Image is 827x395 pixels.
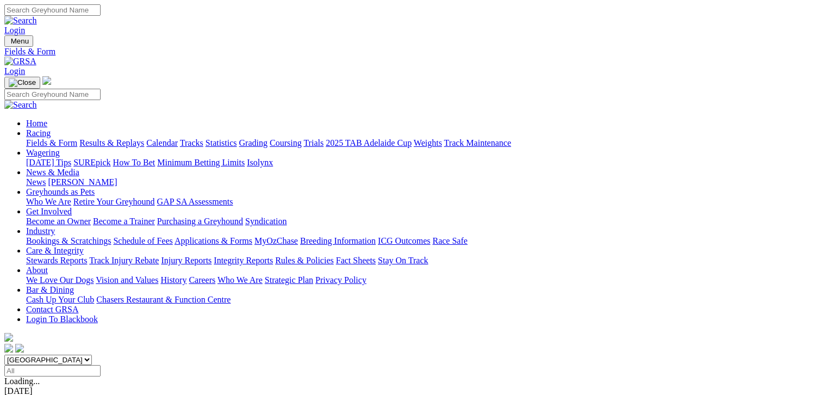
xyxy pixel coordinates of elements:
a: Weights [414,138,442,147]
a: Bookings & Scratchings [26,236,111,245]
a: SUREpick [73,158,110,167]
a: GAP SA Assessments [157,197,233,206]
a: Get Involved [26,207,72,216]
a: Coursing [270,138,302,147]
a: Chasers Restaurant & Function Centre [96,295,231,304]
img: GRSA [4,57,36,66]
a: History [160,275,186,285]
a: 2025 TAB Adelaide Cup [326,138,412,147]
img: logo-grsa-white.png [4,333,13,342]
div: Wagering [26,158,823,168]
div: Greyhounds as Pets [26,197,823,207]
a: Strategic Plan [265,275,313,285]
a: Stay On Track [378,256,428,265]
div: Racing [26,138,823,148]
a: Who We Are [217,275,263,285]
a: Track Maintenance [444,138,511,147]
a: [PERSON_NAME] [48,177,117,187]
a: Fields & Form [4,47,823,57]
a: Applications & Forms [175,236,252,245]
input: Search [4,89,101,100]
a: Stewards Reports [26,256,87,265]
img: twitter.svg [15,344,24,353]
a: News [26,177,46,187]
a: Wagering [26,148,60,157]
a: Racing [26,128,51,138]
a: Statistics [206,138,237,147]
a: Care & Integrity [26,246,84,255]
a: Retire Your Greyhound [73,197,155,206]
a: ICG Outcomes [378,236,430,245]
a: Calendar [146,138,178,147]
div: Bar & Dining [26,295,823,305]
a: Login To Blackbook [26,314,98,324]
div: News & Media [26,177,823,187]
a: Integrity Reports [214,256,273,265]
a: We Love Our Dogs [26,275,94,285]
img: Search [4,16,37,26]
a: How To Bet [113,158,156,167]
a: MyOzChase [254,236,298,245]
a: News & Media [26,168,79,177]
a: Greyhounds as Pets [26,187,95,196]
img: Search [4,100,37,110]
div: Get Involved [26,217,823,226]
a: Home [26,119,47,128]
a: Purchasing a Greyhound [157,217,243,226]
a: Become a Trainer [93,217,155,226]
a: Who We Are [26,197,71,206]
input: Search [4,4,101,16]
span: Loading... [4,377,40,386]
a: Schedule of Fees [113,236,172,245]
a: Fields & Form [26,138,77,147]
a: Login [4,66,25,76]
a: Isolynx [247,158,273,167]
a: Results & Replays [79,138,144,147]
a: Grading [239,138,268,147]
div: About [26,275,823,285]
a: Contact GRSA [26,305,78,314]
a: Careers [189,275,215,285]
a: Become an Owner [26,217,91,226]
img: facebook.svg [4,344,13,353]
a: About [26,266,48,275]
a: [DATE] Tips [26,158,71,167]
a: Login [4,26,25,35]
a: Privacy Policy [315,275,366,285]
a: Trials [303,138,324,147]
a: Injury Reports [161,256,212,265]
img: Close [9,78,36,87]
a: Bar & Dining [26,285,74,294]
a: Syndication [245,217,287,226]
a: Track Injury Rebate [89,256,159,265]
button: Toggle navigation [4,77,40,89]
div: Care & Integrity [26,256,823,266]
a: Cash Up Your Club [26,295,94,304]
input: Select date [4,365,101,377]
a: Minimum Betting Limits [157,158,245,167]
button: Toggle navigation [4,35,33,47]
a: Industry [26,226,55,236]
a: Race Safe [432,236,467,245]
img: logo-grsa-white.png [42,76,51,85]
a: Rules & Policies [275,256,334,265]
a: Breeding Information [300,236,376,245]
a: Tracks [180,138,203,147]
a: Fact Sheets [336,256,376,265]
a: Vision and Values [96,275,158,285]
div: Industry [26,236,823,246]
span: Menu [11,37,29,45]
